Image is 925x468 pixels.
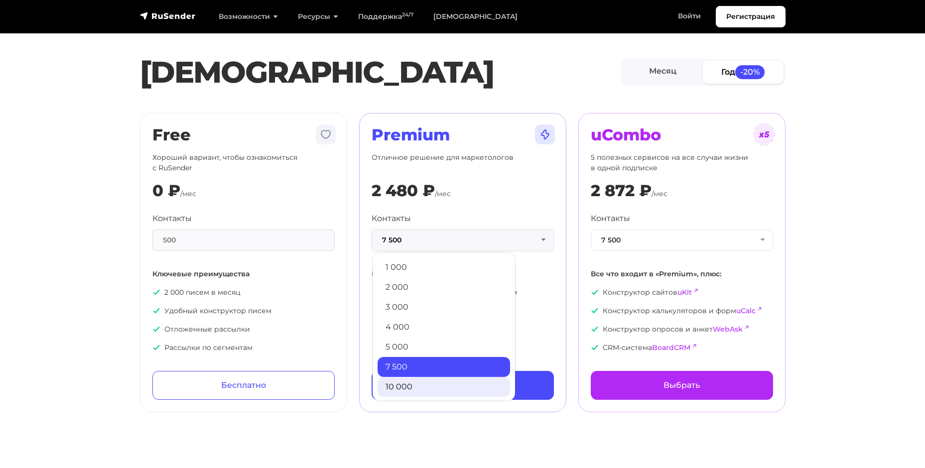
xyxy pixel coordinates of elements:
a: 3 000 [378,297,510,317]
label: Контакты [152,213,192,225]
img: icon-ok.svg [591,288,599,296]
a: Месяц [623,61,703,83]
p: Конструктор сайтов [591,287,773,298]
p: 5 полезных сервисов на все случаи жизни в одной подписке [591,152,773,173]
p: Все что входит в «Free», плюс: [372,269,554,279]
a: Поддержка24/7 [348,6,423,27]
h2: uCombo [591,125,773,144]
img: icon-ok.svg [152,307,160,315]
img: icon-ok.svg [152,288,160,296]
p: Приоритетная модерация [372,343,554,353]
a: 10 000 [378,377,510,397]
a: 1 000 [378,257,510,277]
img: icon-ok.svg [372,344,380,351]
a: [DEMOGRAPHIC_DATA] [423,6,528,27]
h2: Premium [372,125,554,144]
p: Все что входит в «Premium», плюс: [591,269,773,279]
p: Рассылки по сегментам [152,343,335,353]
a: WebAsk [713,325,743,334]
h2: Free [152,125,335,144]
p: Неограниченное количество писем [372,287,554,298]
p: Отложенные рассылки [152,324,335,335]
button: 7 500 [591,230,773,251]
p: CRM-система [591,343,773,353]
span: /мес [435,189,451,198]
img: tarif-free.svg [314,122,338,146]
p: Конструктор опросов и анкет [591,324,773,335]
a: 5 000 [378,337,510,357]
div: 2 480 ₽ [372,181,435,200]
a: Год [703,61,784,83]
p: Удобный конструктор писем [152,306,335,316]
span: /мес [652,189,667,198]
div: 2 872 ₽ [591,181,652,200]
img: icon-ok.svg [372,288,380,296]
span: /мес [180,189,196,198]
img: RuSender [140,11,196,21]
div: 0 ₽ [152,181,180,200]
img: tarif-ucombo.svg [752,122,776,146]
sup: 24/7 [402,11,413,18]
a: uKit [677,288,692,297]
a: 4 000 [378,317,510,337]
a: 2 000 [378,277,510,297]
p: Хороший вариант, чтобы ознакомиться с RuSender [152,152,335,173]
p: Отличное решение для маркетологов [372,152,554,173]
label: Контакты [372,213,411,225]
a: Возможности [209,6,288,27]
p: Конструктор калькуляторов и форм [591,306,773,316]
a: BoardCRM [652,343,690,352]
p: Помощь с импортом базы [372,324,554,335]
img: icon-ok.svg [372,307,380,315]
p: 2 000 писем в месяц [152,287,335,298]
ul: 7 500 [372,252,516,401]
label: Контакты [591,213,630,225]
a: Войти [668,6,711,26]
a: Выбрать [372,371,554,400]
img: tarif-premium.svg [533,122,557,146]
span: -20% [735,65,765,79]
img: icon-ok.svg [591,344,599,351]
img: icon-ok.svg [591,307,599,315]
p: Приоритетная поддержка [372,306,554,316]
p: Ключевые преимущества [152,269,335,279]
img: icon-ok.svg [152,344,160,351]
a: 13 000 [378,397,510,417]
a: Ресурсы [288,6,348,27]
a: 7 500 [378,357,510,377]
h1: [DEMOGRAPHIC_DATA] [140,54,621,90]
button: 7 500 [372,230,554,251]
a: uCalc [736,306,756,315]
a: Бесплатно [152,371,335,400]
a: Регистрация [716,6,786,27]
a: Выбрать [591,371,773,400]
img: icon-ok.svg [591,325,599,333]
img: icon-ok.svg [372,325,380,333]
img: icon-ok.svg [152,325,160,333]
